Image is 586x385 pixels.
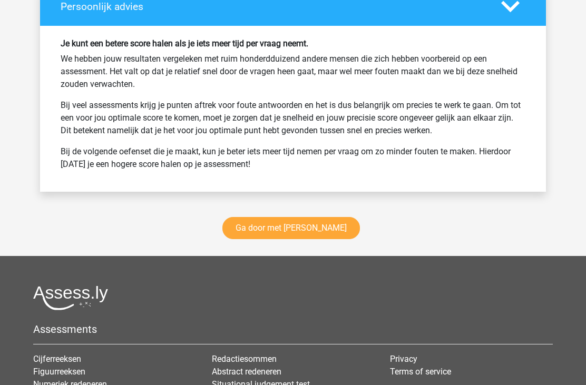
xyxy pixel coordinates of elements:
[33,323,553,335] h5: Assessments
[212,354,277,364] a: Redactiesommen
[61,1,485,13] h4: Persoonlijk advies
[61,38,525,48] h6: Je kunt een betere score halen als je iets meer tijd per vraag neemt.
[61,99,525,137] p: Bij veel assessments krijg je punten aftrek voor foute antwoorden en het is dus belangrijk om pre...
[212,367,281,377] a: Abstract redeneren
[33,285,108,310] img: Assessly logo
[390,354,417,364] a: Privacy
[61,145,525,171] p: Bij de volgende oefenset die je maakt, kun je beter iets meer tijd nemen per vraag om zo minder f...
[61,53,525,91] p: We hebben jouw resultaten vergeleken met ruim honderdduizend andere mensen die zich hebben voorbe...
[33,367,85,377] a: Figuurreeksen
[33,354,81,364] a: Cijferreeksen
[390,367,451,377] a: Terms of service
[222,217,360,239] a: Ga door met [PERSON_NAME]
